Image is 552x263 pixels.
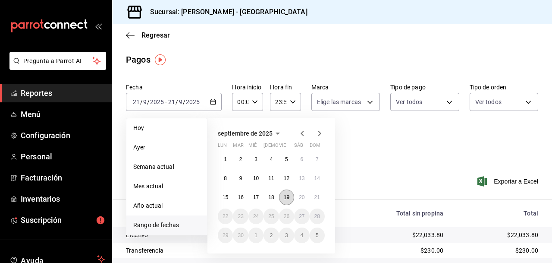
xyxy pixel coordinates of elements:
[21,108,105,120] span: Menú
[21,130,105,141] span: Configuración
[284,175,289,181] abbr: 12 de septiembre de 2025
[132,98,140,105] input: --
[218,130,273,137] span: septiembre de 2025
[185,98,200,105] input: ----
[21,151,105,162] span: Personal
[310,209,325,224] button: 28 de septiembre de 2025
[396,98,422,106] span: Ver todos
[133,201,200,210] span: Año actual
[270,84,301,90] label: Hora fin
[218,190,233,205] button: 15 de septiembre de 2025
[316,156,319,162] abbr: 7 de septiembre de 2025
[268,213,274,219] abbr: 25 de septiembre de 2025
[294,143,303,152] abbr: sábado
[140,98,143,105] span: /
[126,84,222,90] label: Fecha
[133,124,200,133] span: Hoy
[218,228,233,243] button: 29 de septiembre de 2025
[314,213,320,219] abbr: 28 de septiembre de 2025
[21,193,105,205] span: Inventarios
[338,246,443,255] div: $230.00
[233,209,248,224] button: 23 de septiembre de 2025
[294,209,309,224] button: 27 de septiembre de 2025
[253,175,259,181] abbr: 10 de septiembre de 2025
[457,210,538,217] div: Total
[155,54,166,65] button: Tooltip marker
[310,171,325,186] button: 14 de septiembre de 2025
[263,171,279,186] button: 11 de septiembre de 2025
[150,98,164,105] input: ----
[263,190,279,205] button: 18 de septiembre de 2025
[317,98,361,106] span: Elige las marcas
[168,98,176,105] input: --
[299,194,304,200] abbr: 20 de septiembre de 2025
[238,232,243,238] abbr: 30 de septiembre de 2025
[457,231,538,239] div: $22,033.80
[279,143,286,152] abbr: viernes
[238,213,243,219] abbr: 23 de septiembre de 2025
[233,143,243,152] abbr: martes
[338,231,443,239] div: $22,033.80
[279,209,294,224] button: 26 de septiembre de 2025
[9,52,106,70] button: Pregunta a Parrot AI
[299,213,304,219] abbr: 27 de septiembre de 2025
[223,194,228,200] abbr: 15 de septiembre de 2025
[310,228,325,243] button: 5 de octubre de 2025
[310,143,320,152] abbr: domingo
[470,84,538,90] label: Tipo de orden
[263,152,279,167] button: 4 de septiembre de 2025
[233,171,248,186] button: 9 de septiembre de 2025
[310,152,325,167] button: 7 de septiembre de 2025
[270,232,273,238] abbr: 2 de octubre de 2025
[314,175,320,181] abbr: 14 de septiembre de 2025
[475,98,502,106] span: Ver todos
[479,176,538,187] button: Exportar a Excel
[21,87,105,99] span: Reportes
[263,143,314,152] abbr: jueves
[165,98,167,105] span: -
[279,190,294,205] button: 19 de septiembre de 2025
[279,152,294,167] button: 5 de septiembre de 2025
[248,209,263,224] button: 24 de septiembre de 2025
[143,7,307,17] h3: Sucursal: [PERSON_NAME] - [GEOGRAPHIC_DATA]
[294,152,309,167] button: 6 de septiembre de 2025
[126,246,243,255] div: Transferencia
[300,232,303,238] abbr: 4 de octubre de 2025
[218,152,233,167] button: 1 de septiembre de 2025
[179,98,183,105] input: --
[300,156,303,162] abbr: 6 de septiembre de 2025
[239,156,242,162] abbr: 2 de septiembre de 2025
[248,190,263,205] button: 17 de septiembre de 2025
[232,84,263,90] label: Hora inicio
[218,209,233,224] button: 22 de septiembre de 2025
[6,63,106,72] a: Pregunta a Parrot AI
[294,171,309,186] button: 13 de septiembre de 2025
[233,152,248,167] button: 2 de septiembre de 2025
[238,194,243,200] abbr: 16 de septiembre de 2025
[248,228,263,243] button: 1 de octubre de 2025
[248,171,263,186] button: 10 de septiembre de 2025
[23,57,93,66] span: Pregunta a Parrot AI
[279,228,294,243] button: 3 de octubre de 2025
[284,194,289,200] abbr: 19 de septiembre de 2025
[21,214,105,226] span: Suscripción
[218,143,227,152] abbr: lunes
[218,128,283,139] button: septiembre de 2025
[279,171,294,186] button: 12 de septiembre de 2025
[133,221,200,230] span: Rango de fechas
[133,182,200,191] span: Mes actual
[268,194,274,200] abbr: 18 de septiembre de 2025
[133,143,200,152] span: Ayer
[270,156,273,162] abbr: 4 de septiembre de 2025
[294,190,309,205] button: 20 de septiembre de 2025
[239,175,242,181] abbr: 9 de septiembre de 2025
[224,175,227,181] abbr: 8 de septiembre de 2025
[233,228,248,243] button: 30 de septiembre de 2025
[263,228,279,243] button: 2 de octubre de 2025
[314,194,320,200] abbr: 21 de septiembre de 2025
[294,228,309,243] button: 4 de octubre de 2025
[176,98,178,105] span: /
[338,210,443,217] div: Total sin propina
[285,156,288,162] abbr: 5 de septiembre de 2025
